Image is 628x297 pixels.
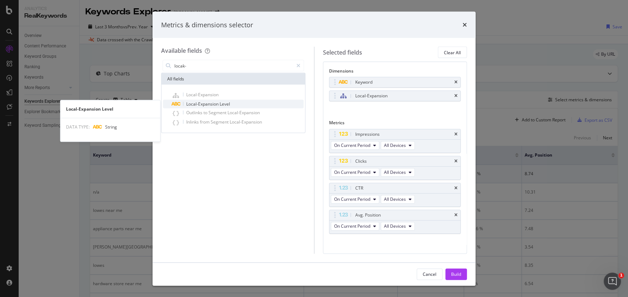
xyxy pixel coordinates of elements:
button: Cancel [417,268,442,280]
span: All Devices [384,169,406,175]
div: Local-Expansiontimes [329,91,461,101]
div: Selected fields [323,48,362,56]
button: On Current Period [331,195,379,203]
div: times [454,94,458,98]
div: Local-Expansion Level [60,106,160,112]
span: Level [220,101,230,107]
div: CTR [355,184,363,191]
span: Outlinks [186,110,203,116]
span: Inlinks [186,119,200,125]
iframe: Intercom live chat [604,273,621,290]
div: Keyword [355,79,372,86]
div: Build [451,271,461,277]
span: On Current Period [334,169,370,175]
div: All fields [161,73,305,85]
div: Dimensions [329,68,461,77]
div: Metrics [329,120,461,129]
span: Local-Expansion [186,92,219,98]
span: On Current Period [334,223,370,229]
div: Impressions [355,130,380,138]
span: 1 [618,273,624,278]
button: All Devices [381,168,415,176]
span: to [203,110,208,116]
div: Clear All [444,49,461,55]
button: All Devices [381,195,415,203]
div: ClickstimesOn Current PeriodAll Devices [329,156,461,180]
span: Segment [211,119,230,125]
div: times [454,132,458,136]
span: Local-Expansion [230,119,262,125]
div: Available fields [161,47,202,55]
button: Build [445,268,467,280]
div: times [454,80,458,84]
button: On Current Period [331,141,379,149]
div: times [463,20,467,29]
span: On Current Period [334,196,370,202]
div: times [454,186,458,190]
div: modal [153,11,475,286]
div: CTRtimesOn Current PeriodAll Devices [329,182,461,206]
div: times [454,159,458,163]
div: Keywordtimes [329,77,461,88]
div: Clicks [355,157,367,164]
span: Segment [208,110,228,116]
input: Search by field name [174,60,293,71]
button: On Current Period [331,168,379,176]
div: Cancel [423,271,436,277]
button: On Current Period [331,222,379,230]
span: Local-Expansion [186,101,220,107]
div: Avg. PositiontimesOn Current PeriodAll Devices [329,209,461,233]
span: All Devices [384,142,406,148]
button: All Devices [381,141,415,149]
div: Metrics & dimensions selector [161,20,253,29]
div: ImpressionstimesOn Current PeriodAll Devices [329,129,461,153]
span: Local-Expansion [228,110,260,116]
button: All Devices [381,222,415,230]
span: All Devices [384,223,406,229]
span: On Current Period [334,142,370,148]
span: from [200,119,211,125]
div: Avg. Position [355,211,381,218]
button: Clear All [438,47,467,58]
div: times [454,213,458,217]
div: Local-Expansion [355,92,388,99]
span: All Devices [384,196,406,202]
